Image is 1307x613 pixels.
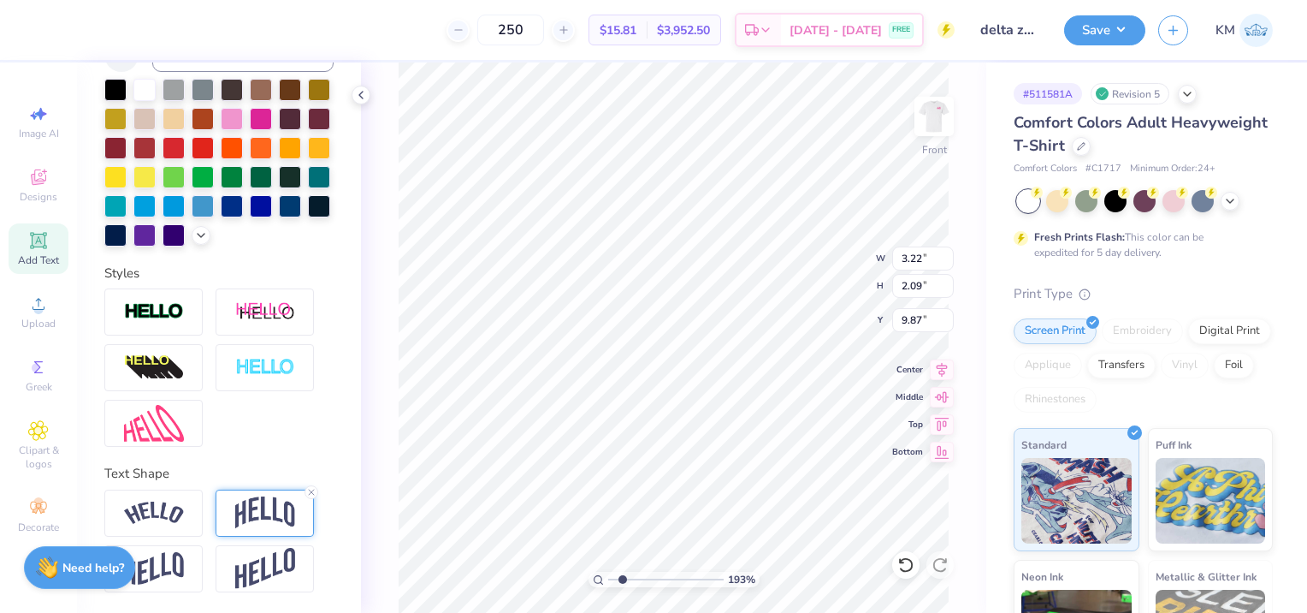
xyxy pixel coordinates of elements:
[9,443,68,471] span: Clipart & logos
[20,190,57,204] span: Designs
[1014,162,1077,176] span: Comfort Colors
[892,364,923,376] span: Center
[1034,230,1125,244] strong: Fresh Prints Flash:
[790,21,882,39] span: [DATE] - [DATE]
[892,419,923,431] span: Top
[1156,458,1266,544] img: Puff Ink
[917,99,951,134] img: Front
[1014,387,1097,413] div: Rhinestones
[477,15,544,45] input: – –
[104,464,334,484] div: Text Shape
[18,253,59,267] span: Add Text
[922,142,947,158] div: Front
[967,13,1051,47] input: Untitled Design
[124,405,184,442] img: Free Distort
[1085,162,1121,176] span: # C1717
[1188,318,1271,344] div: Digital Print
[1014,284,1273,304] div: Print Type
[124,552,184,586] img: Flag
[728,572,755,587] span: 193 %
[1021,436,1067,454] span: Standard
[1021,568,1063,586] span: Neon Ink
[1064,15,1145,45] button: Save
[21,317,56,330] span: Upload
[235,497,295,529] img: Arch
[26,380,52,394] span: Greek
[124,502,184,525] img: Arc
[1014,112,1268,156] span: Comfort Colors Adult Heavyweight T-Shirt
[1130,162,1215,176] span: Minimum Order: 24 +
[104,264,334,283] div: Styles
[600,21,636,39] span: $15.81
[1102,318,1183,344] div: Embroidery
[124,354,184,382] img: 3d Illusion
[892,24,910,36] span: FREE
[892,391,923,403] span: Middle
[1214,353,1254,378] div: Foil
[1239,14,1273,47] img: Kylia Mease
[1156,568,1257,586] span: Metallic & Glitter Ink
[1021,458,1132,544] img: Standard
[1215,14,1273,47] a: KM
[1091,83,1169,104] div: Revision 5
[124,302,184,322] img: Stroke
[18,521,59,534] span: Decorate
[1215,21,1235,40] span: KM
[892,446,923,458] span: Bottom
[1014,318,1097,344] div: Screen Print
[1014,83,1082,104] div: # 511581A
[657,21,710,39] span: $3,952.50
[235,358,295,378] img: Negative Space
[1034,229,1245,260] div: This color can be expedited for 5 day delivery.
[1087,353,1156,378] div: Transfers
[19,127,59,140] span: Image AI
[1161,353,1209,378] div: Vinyl
[1156,436,1192,454] span: Puff Ink
[235,548,295,590] img: Rise
[1014,353,1082,378] div: Applique
[62,560,124,576] strong: Need help?
[235,301,295,323] img: Shadow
